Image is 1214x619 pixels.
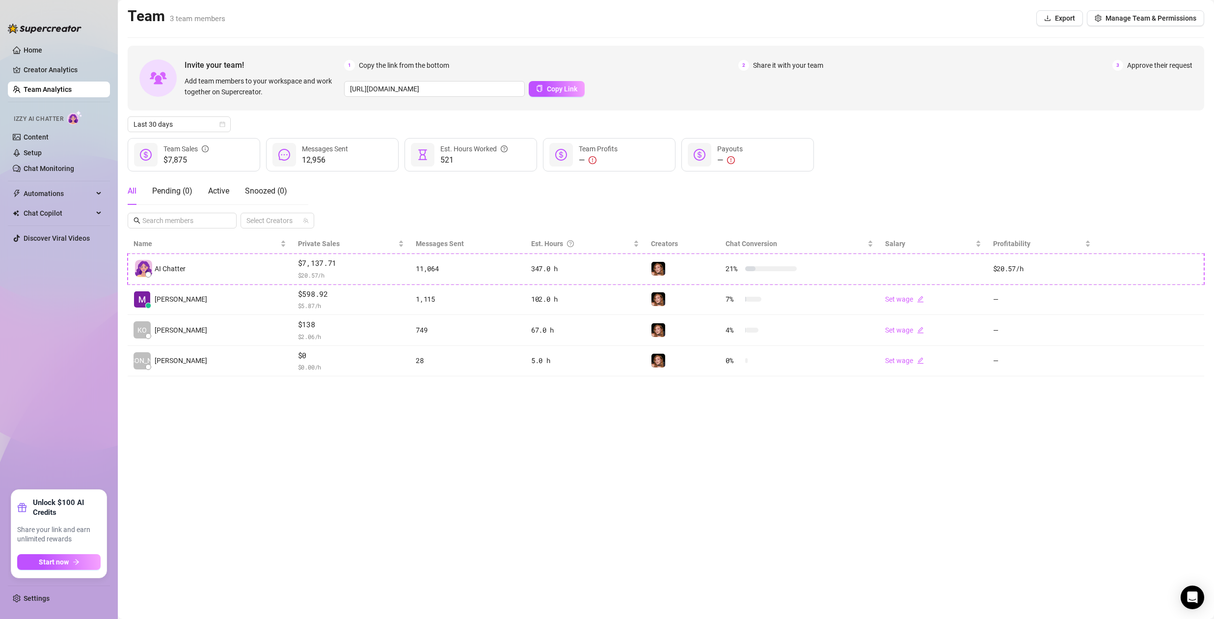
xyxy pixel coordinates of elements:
span: $598.92 [298,288,404,300]
th: Creators [645,234,720,253]
span: hourglass [417,149,429,161]
span: thunderbolt [13,190,21,197]
span: setting [1095,15,1102,22]
span: $ 20.57 /h [298,270,404,280]
span: Name [134,238,278,249]
img: Mochi [651,354,665,367]
span: message [278,149,290,161]
span: dollar-circle [140,149,152,161]
span: Share it with your team [753,60,823,71]
span: Chat Copilot [24,205,93,221]
span: edit [917,357,924,364]
span: Manage Team & Permissions [1106,14,1196,22]
span: 21 % [726,263,741,274]
div: 5.0 h [531,355,639,366]
span: copy [536,85,543,92]
td: — [987,315,1097,346]
div: 749 [416,325,519,336]
h2: Team [128,7,225,26]
span: 3 team members [170,14,225,23]
span: Izzy AI Chatter [14,114,63,124]
span: $0 [298,350,404,362]
img: logo-BBDzfeDw.svg [8,24,81,33]
a: Set wageedit [885,326,924,334]
span: team [303,218,309,224]
td: — [987,346,1097,377]
span: Private Sales [298,240,340,248]
span: Salary [885,240,905,248]
a: Chat Monitoring [24,165,74,172]
span: Automations [24,186,93,201]
div: — [717,154,743,166]
span: Last 30 days [134,117,225,132]
span: Start now [39,558,69,566]
div: All [128,185,136,197]
th: Name [128,234,292,253]
div: 102.0 h [531,294,639,305]
div: Est. Hours [531,238,631,249]
span: Profitability [993,240,1030,248]
div: Team Sales [163,143,209,154]
span: 4 % [726,325,741,336]
div: 67.0 h [531,325,639,336]
span: 0 % [726,355,741,366]
span: arrow-right [73,559,80,565]
div: Pending ( 0 ) [152,185,192,197]
span: Approve their request [1127,60,1192,71]
span: $7,137.71 [298,257,404,269]
span: Messages Sent [302,145,348,153]
a: Set wageedit [885,295,924,303]
button: Export [1036,10,1083,26]
div: 11,064 [416,263,519,274]
a: Setup [24,149,42,157]
span: edit [917,327,924,334]
span: exclamation-circle [589,156,596,164]
a: Team Analytics [24,85,72,93]
a: Creator Analytics [24,62,102,78]
a: Set wageedit [885,357,924,365]
span: download [1044,15,1051,22]
img: izzy-ai-chatter-avatar-DDCN_rTZ.svg [135,260,152,277]
span: [PERSON_NAME] [155,294,207,305]
span: $ 0.00 /h [298,362,404,372]
img: Mochi [651,292,665,306]
img: AI Chatter [67,111,82,125]
span: $138 [298,319,404,331]
a: Discover Viral Videos [24,234,90,242]
span: Copy the link from the bottom [359,60,449,71]
img: Mochi [651,262,665,276]
span: question-circle [567,238,574,249]
span: $7,875 [163,154,209,166]
img: Mochi [651,323,665,337]
span: 1 [344,60,355,71]
span: dollar-circle [555,149,567,161]
div: 1,115 [416,294,519,305]
span: exclamation-circle [727,156,735,164]
span: Copy Link [547,85,577,93]
div: 347.0 h [531,263,639,274]
td: — [987,284,1097,315]
img: Chat Copilot [13,210,19,217]
span: gift [17,503,27,512]
span: 12,956 [302,154,348,166]
span: question-circle [501,143,508,154]
span: calendar [219,121,225,127]
span: 3 [1112,60,1123,71]
span: edit [917,296,924,303]
span: 521 [440,154,508,166]
span: KO [137,325,147,336]
strong: Unlock $100 AI Credits [33,498,101,517]
span: Invite your team! [185,59,344,71]
span: $ 5.87 /h [298,301,404,310]
button: Manage Team & Permissions [1087,10,1204,26]
span: Team Profits [579,145,618,153]
a: Settings [24,594,50,602]
span: info-circle [202,143,209,154]
span: Payouts [717,145,743,153]
span: search [134,217,140,224]
button: Copy Link [529,81,585,97]
span: 7 % [726,294,741,305]
input: Search members [142,215,223,226]
span: AI Chatter [155,263,186,274]
span: $ 2.06 /h [298,332,404,341]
